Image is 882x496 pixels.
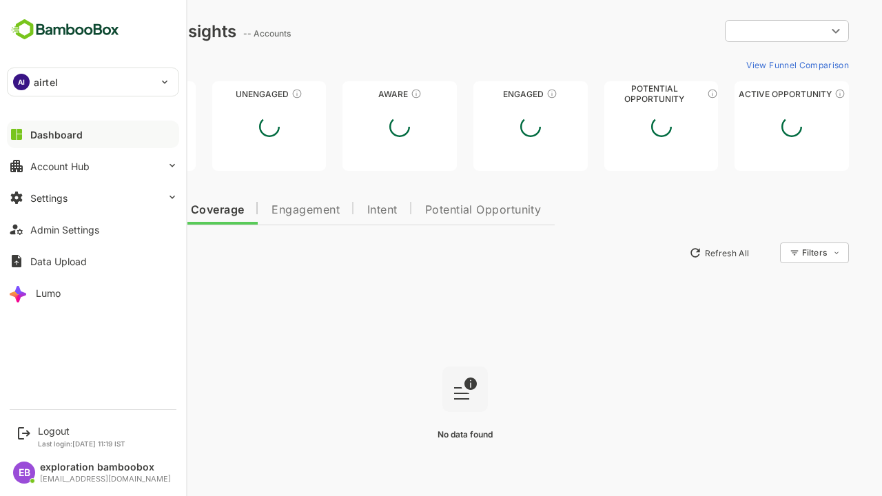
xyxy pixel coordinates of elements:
[30,161,90,172] div: Account Hub
[38,440,125,448] p: Last login: [DATE] 11:19 IST
[389,429,444,440] span: No data found
[7,17,123,43] img: BambooboxFullLogoMark.5f36c76dfaba33ec1ec1367b70bb1252.svg
[7,279,179,307] button: Lumo
[33,240,134,265] button: New Insights
[7,121,179,148] button: Dashboard
[635,242,707,264] button: Refresh All
[377,205,493,216] span: Potential Opportunity
[8,68,178,96] div: AIairtel
[30,129,83,141] div: Dashboard
[7,152,179,180] button: Account Hub
[30,192,68,204] div: Settings
[30,224,99,236] div: Admin Settings
[34,75,58,90] p: airtel
[498,88,509,99] div: These accounts are warm, further nurturing would qualify them to MQAs
[754,247,779,258] div: Filters
[686,89,801,99] div: Active Opportunity
[7,184,179,211] button: Settings
[362,88,373,99] div: These accounts have just entered the buying cycle and need further nurturing
[425,89,540,99] div: Engaged
[47,205,196,216] span: Data Quality and Coverage
[677,19,801,43] div: ​
[33,21,188,41] div: Dashboard Insights
[786,88,797,99] div: These accounts have open opportunities which might be at any of the Sales Stages
[36,287,61,299] div: Lumo
[112,88,123,99] div: These accounts have not been engaged with for a defined time period
[164,89,278,99] div: Unengaged
[223,205,291,216] span: Engagement
[294,89,409,99] div: Aware
[33,89,147,99] div: Unreached
[13,74,30,90] div: AI
[38,425,125,437] div: Logout
[40,462,171,473] div: exploration bamboobox
[13,462,35,484] div: EB
[243,88,254,99] div: These accounts have not shown enough engagement and need nurturing
[40,475,171,484] div: [EMAIL_ADDRESS][DOMAIN_NAME]
[30,256,87,267] div: Data Upload
[195,28,247,39] ag: -- Accounts
[659,88,670,99] div: These accounts are MQAs and can be passed on to Inside Sales
[7,247,179,275] button: Data Upload
[7,216,179,243] button: Admin Settings
[693,54,801,76] button: View Funnel Comparison
[319,205,349,216] span: Intent
[752,240,801,265] div: Filters
[556,89,670,99] div: Potential Opportunity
